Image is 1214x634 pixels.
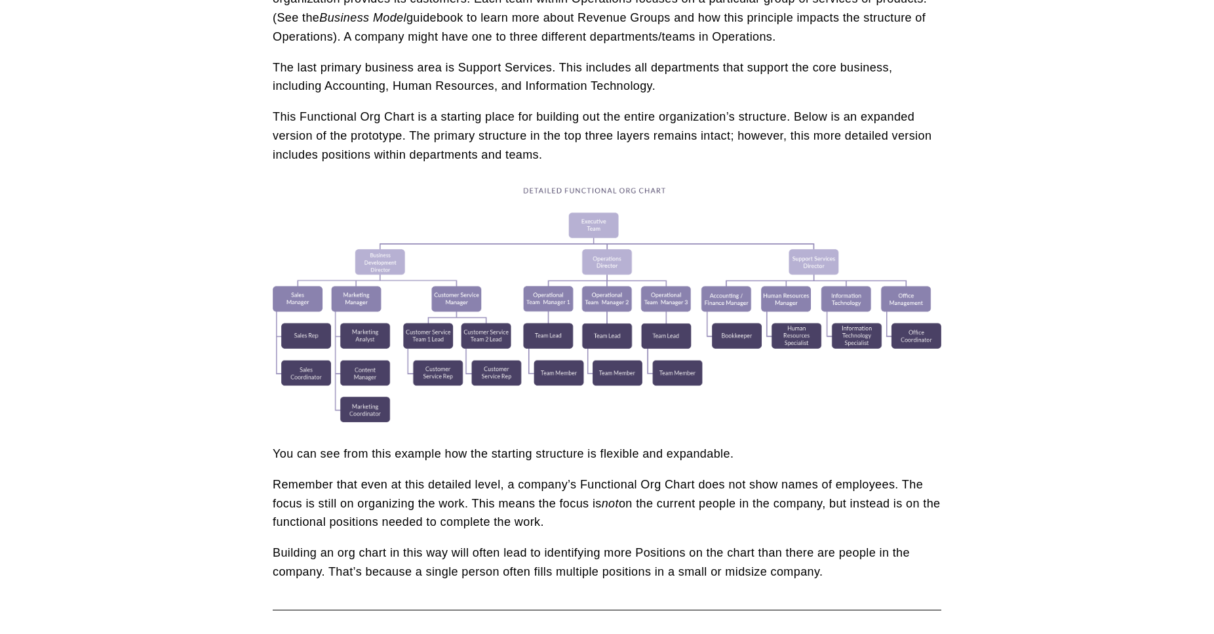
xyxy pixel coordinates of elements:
[273,58,941,96] p: The last primary business area is Support Services. This includes all departments that support th...
[273,475,941,532] p: Remember that even at this detailed level, a company’s Functional Org Chart does not show names o...
[273,544,941,582] p: Building an org chart in this way will often lead to identifying more Positions on the chart than...
[273,445,941,464] p: You can see from this example how the starting structure is flexible and expandable.
[602,497,619,510] em: not
[319,11,406,24] em: Business Model
[273,108,941,164] p: This Functional Org Chart is a starting place for building out the entire organization’s structur...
